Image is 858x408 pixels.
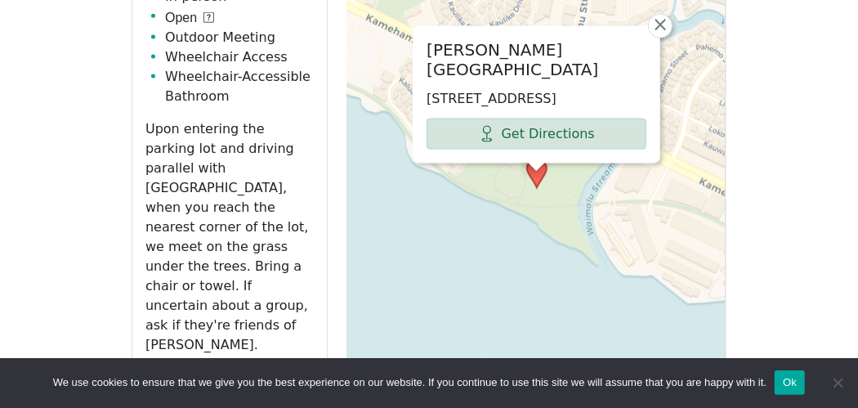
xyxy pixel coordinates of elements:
[427,119,646,150] a: Get Directions
[165,8,214,28] button: Open
[829,374,846,391] span: No
[165,47,314,67] li: Wheelchair Access
[775,370,805,395] button: Ok
[648,14,673,38] a: Close popup
[652,15,668,34] span: ×
[165,8,197,28] span: Open
[165,67,314,106] li: Wheelchair-Accessible Bathroom
[427,40,646,79] h2: [PERSON_NAME][GEOGRAPHIC_DATA]
[145,119,314,355] p: Upon entering the parking lot and driving parallel with [GEOGRAPHIC_DATA], when you reach the nea...
[427,89,646,109] p: [STREET_ADDRESS]
[165,28,314,47] li: Outdoor Meeting
[53,374,766,391] span: We use cookies to ensure that we give you the best experience on our website. If you continue to ...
